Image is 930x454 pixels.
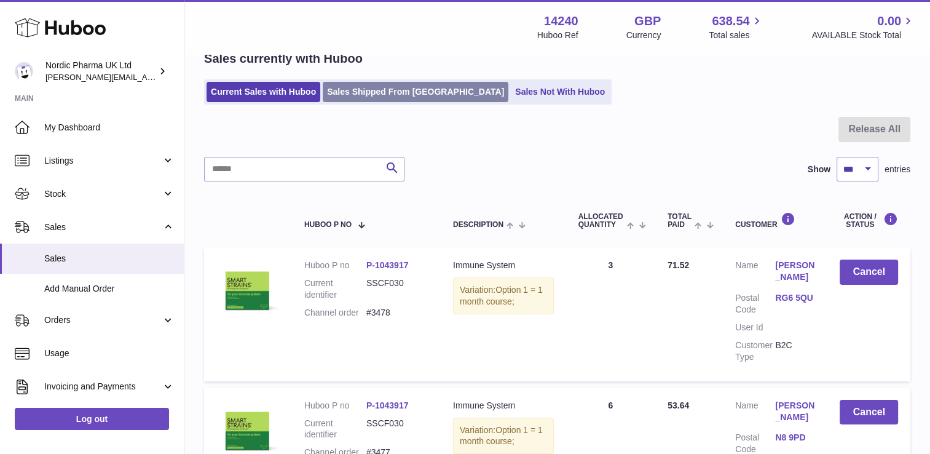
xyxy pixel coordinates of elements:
[709,30,763,41] span: Total sales
[735,322,775,333] dt: User Id
[304,418,366,441] dt: Current identifier
[735,292,775,316] dt: Postal Code
[323,82,508,102] a: Sales Shipped From [GEOGRAPHIC_DATA]
[578,213,624,229] span: ALLOCATED Quantity
[840,400,898,425] button: Cancel
[668,260,689,270] span: 71.52
[775,340,815,363] dd: B2C
[304,221,352,229] span: Huboo P no
[304,277,366,301] dt: Current identifier
[366,277,428,301] dd: SSCF030
[775,400,815,423] a: [PERSON_NAME]
[735,212,815,229] div: Customer
[709,13,763,41] a: 638.54 Total sales
[15,62,33,81] img: joe.plant@parapharmdev.com
[207,82,320,102] a: Current Sales with Huboo
[811,30,915,41] span: AVAILABLE Stock Total
[45,72,246,82] span: [PERSON_NAME][EMAIL_ADDRESS][DOMAIN_NAME]
[453,221,503,229] span: Description
[366,418,428,441] dd: SSCF030
[735,340,775,363] dt: Customer Type
[453,277,554,314] div: Variation:
[537,30,578,41] div: Huboo Ref
[44,283,175,295] span: Add Manual Order
[44,122,175,133] span: My Dashboard
[735,400,775,426] dt: Name
[453,260,554,271] div: Immune System
[511,82,609,102] a: Sales Not With Huboo
[460,425,543,447] span: Option 1 = 1 month course;
[668,400,689,410] span: 53.64
[204,50,363,67] h2: Sales currently with Huboo
[877,13,901,30] span: 0.00
[544,13,578,30] strong: 14240
[15,408,169,430] a: Log out
[44,253,175,265] span: Sales
[45,60,156,83] div: Nordic Pharma UK Ltd
[811,13,915,41] a: 0.00 AVAILABLE Stock Total
[840,212,898,229] div: Action / Status
[634,13,661,30] strong: GBP
[885,164,910,175] span: entries
[775,260,815,283] a: [PERSON_NAME]
[626,30,661,41] div: Currency
[44,348,175,359] span: Usage
[44,221,162,233] span: Sales
[453,400,554,412] div: Immune System
[44,188,162,200] span: Stock
[668,213,692,229] span: Total paid
[840,260,898,285] button: Cancel
[775,432,815,444] a: N8 9PD
[44,155,162,167] span: Listings
[775,292,815,304] a: RG6 5QU
[216,260,278,321] img: Immune_System_30sachets_FrontFace.png
[566,247,656,381] td: 3
[366,400,409,410] a: P-1043917
[44,381,162,392] span: Invoicing and Payments
[735,260,775,286] dt: Name
[304,260,366,271] dt: Huboo P no
[460,285,543,306] span: Option 1 = 1 month course;
[712,13,749,30] span: 638.54
[366,260,409,270] a: P-1043917
[44,314,162,326] span: Orders
[304,400,366,412] dt: Huboo P no
[304,307,366,319] dt: Channel order
[808,164,830,175] label: Show
[366,307,428,319] dd: #3478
